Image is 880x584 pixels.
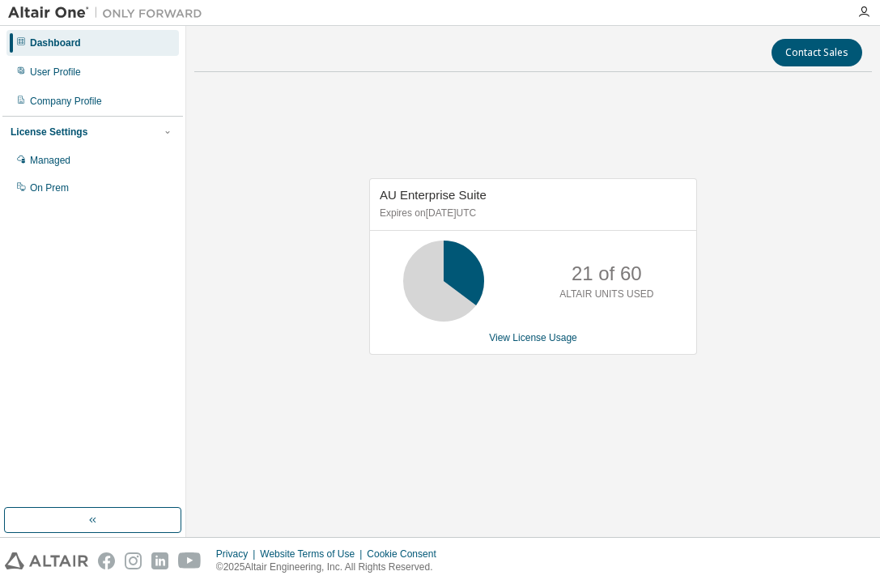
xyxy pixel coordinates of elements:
[572,260,642,288] p: 21 of 60
[30,154,70,167] div: Managed
[8,5,210,21] img: Altair One
[5,552,88,569] img: altair_logo.svg
[216,561,446,574] p: © 2025 Altair Engineering, Inc. All Rights Reserved.
[380,188,487,202] span: AU Enterprise Suite
[11,126,87,139] div: License Settings
[125,552,142,569] img: instagram.svg
[367,548,445,561] div: Cookie Consent
[772,39,862,66] button: Contact Sales
[151,552,168,569] img: linkedin.svg
[30,181,69,194] div: On Prem
[260,548,367,561] div: Website Terms of Use
[30,66,81,79] div: User Profile
[98,552,115,569] img: facebook.svg
[30,95,102,108] div: Company Profile
[178,552,202,569] img: youtube.svg
[559,288,653,301] p: ALTAIR UNITS USED
[216,548,260,561] div: Privacy
[380,207,682,220] p: Expires on [DATE] UTC
[489,332,577,343] a: View License Usage
[30,36,81,49] div: Dashboard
